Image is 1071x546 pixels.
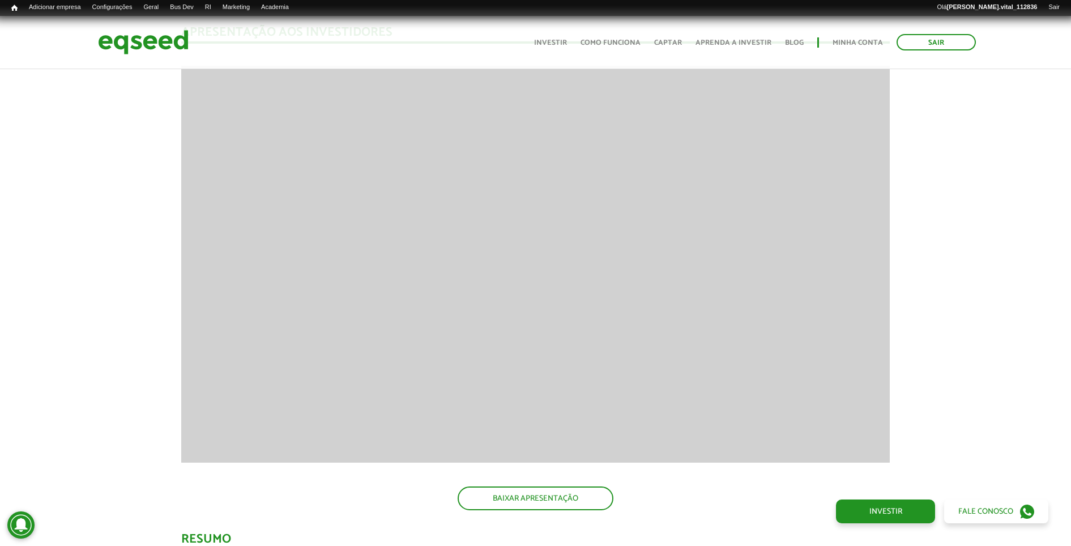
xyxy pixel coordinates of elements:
[164,3,199,12] a: Bus Dev
[6,3,23,14] a: Início
[23,3,87,12] a: Adicionar empresa
[1043,3,1065,12] a: Sair
[785,39,804,46] a: Blog
[98,27,189,57] img: EqSeed
[931,3,1043,12] a: Olá[PERSON_NAME].vital_112836
[833,39,883,46] a: Minha conta
[458,486,613,510] a: BAIXAR APRESENTAÇÃO
[534,39,567,46] a: Investir
[138,3,164,12] a: Geral
[897,34,976,50] a: Sair
[11,4,18,12] span: Início
[947,3,1038,10] strong: [PERSON_NAME].vital_112836
[944,500,1048,523] a: Fale conosco
[217,3,255,12] a: Marketing
[199,3,217,12] a: RI
[255,3,295,12] a: Academia
[836,500,935,523] a: Investir
[695,39,771,46] a: Aprenda a investir
[654,39,682,46] a: Captar
[87,3,138,12] a: Configurações
[581,39,641,46] a: Como funciona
